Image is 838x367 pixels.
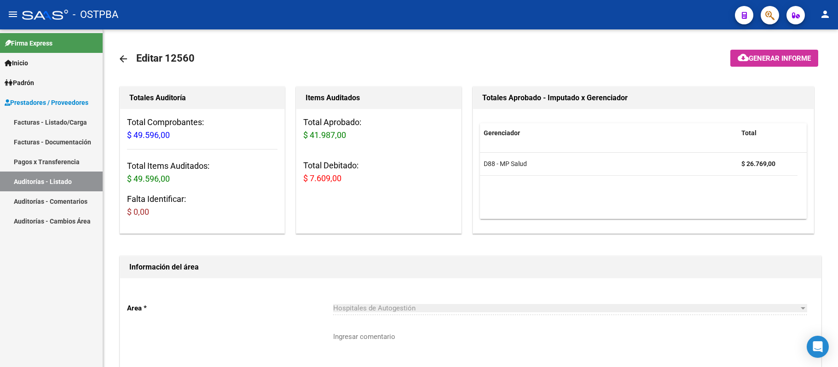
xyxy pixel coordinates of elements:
[127,116,277,142] h3: Total Comprobantes:
[136,52,195,64] span: Editar 12560
[303,130,346,140] span: $ 41.987,00
[730,50,818,67] button: Generar informe
[333,304,416,312] span: Hospitales de Autogestión
[306,91,451,105] h1: Items Auditados
[303,159,454,185] h3: Total Debitado:
[127,193,277,218] h3: Falta Identificar:
[480,123,738,143] datatable-header-cell: Gerenciador
[127,207,149,217] span: $ 0,00
[73,5,118,25] span: - OSTPBA
[129,91,275,105] h1: Totales Auditoría
[127,130,170,140] span: $ 49.596,00
[482,91,805,105] h1: Totales Aprobado - Imputado x Gerenciador
[303,173,341,183] span: $ 7.609,00
[738,52,749,63] mat-icon: cloud_download
[127,174,170,183] span: $ 49.596,00
[5,78,34,88] span: Padrón
[484,160,527,167] span: D88 - MP Salud
[5,58,28,68] span: Inicio
[5,97,88,108] span: Prestadores / Proveedores
[741,129,757,137] span: Total
[7,9,18,20] mat-icon: menu
[5,38,52,48] span: Firma Express
[749,54,811,63] span: Generar informe
[303,116,454,142] h3: Total Aprobado:
[118,53,129,64] mat-icon: arrow_back
[127,160,277,185] h3: Total Items Auditados:
[820,9,831,20] mat-icon: person
[127,303,333,313] p: Area *
[129,260,812,275] h1: Información del área
[741,160,775,167] strong: $ 26.769,00
[738,123,798,143] datatable-header-cell: Total
[807,336,829,358] div: Open Intercom Messenger
[484,129,520,137] span: Gerenciador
